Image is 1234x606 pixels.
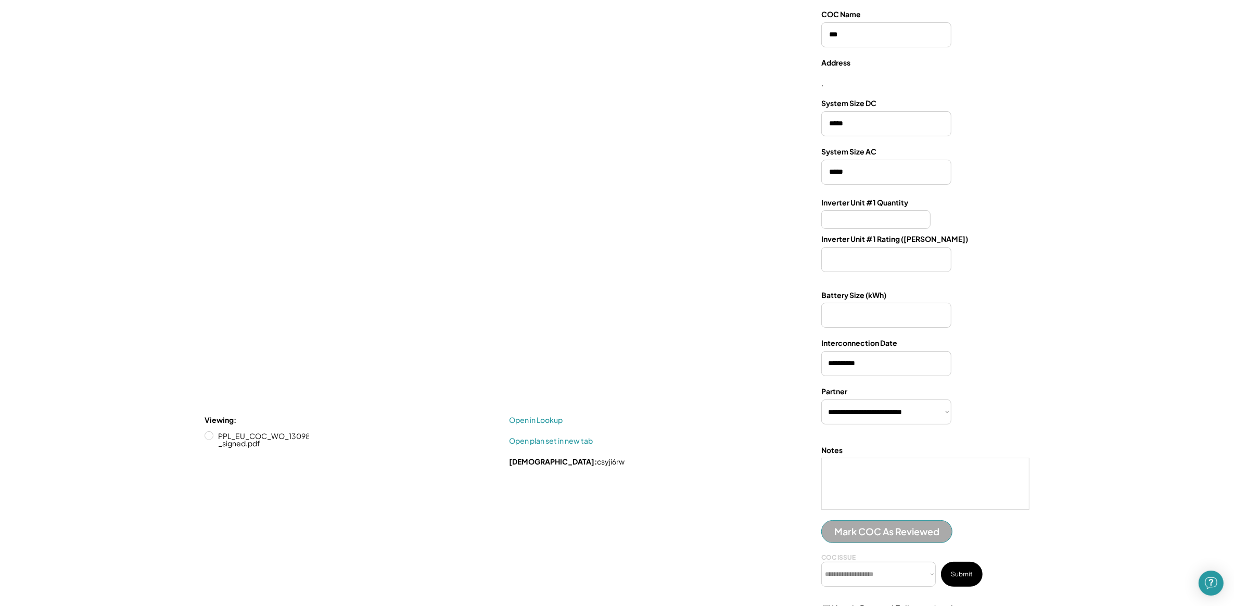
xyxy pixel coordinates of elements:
div: Interconnection Date [821,338,897,349]
div: , [821,58,850,88]
strong: Address [821,58,850,67]
div: Viewing: [205,415,236,426]
div: COC Name [821,9,861,20]
a: Open plan set in new tab [509,436,593,446]
a: Open in Lookup [509,415,587,426]
strong: [DEMOGRAPHIC_DATA]: [509,457,597,466]
div: System Size AC [821,147,876,157]
div: Inverter Unit #1 Quantity [821,198,908,208]
button: Mark COC As Reviewed [821,520,952,543]
div: Notes [821,445,843,456]
div: Open Intercom Messenger [1199,571,1224,596]
div: System Size DC [821,98,876,109]
button: Submit [941,562,983,587]
div: COC ISSUE [821,553,856,562]
div: csyji6rw [509,457,625,467]
div: Partner [821,386,847,397]
label: PPL_EU_COC_WO_13098486_-_signed.pdf [215,432,335,447]
div: Inverter Unit #1 Rating ([PERSON_NAME]) [821,234,968,244]
div: Battery Size (kWh) [821,290,886,301]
